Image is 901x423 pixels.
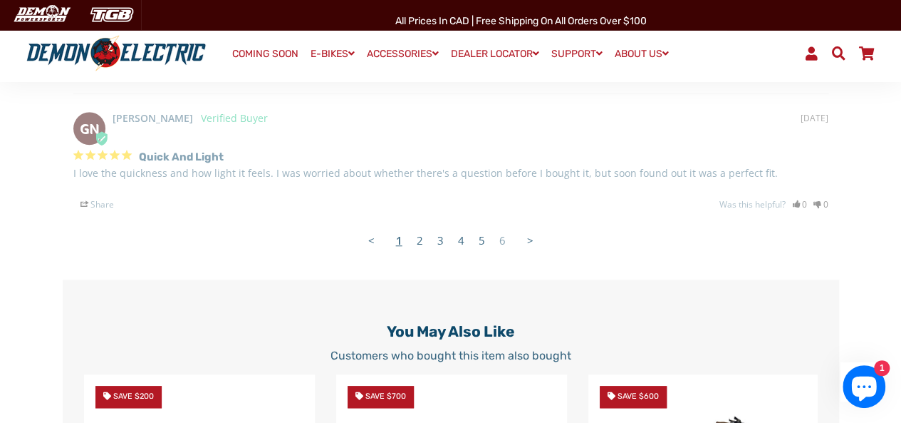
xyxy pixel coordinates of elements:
[451,226,472,255] a: Page 4
[21,35,211,72] img: Demon Electric logo
[546,44,608,64] a: SUPPORT
[472,226,492,255] a: Page 5
[227,44,303,64] a: COMING SOON
[113,111,193,125] strong: [PERSON_NAME]
[84,322,818,340] h2: You may also like
[83,3,141,26] img: TGB Canada
[719,198,828,211] div: Was this helpful?
[610,44,674,64] a: ABOUT US
[113,392,154,401] span: Save $200
[73,166,828,180] p: I love the quickness and how light it feels. I was worried about whether there's a question befor...
[73,112,105,145] div: GN
[73,197,121,212] span: Share
[793,198,807,210] a: Rate review as helpful
[365,392,406,401] span: Save $700
[430,226,451,255] a: Page 3
[139,148,224,165] h3: Quick and Light
[7,3,75,26] img: Demon Electric
[362,44,444,64] a: ACCESSORIES
[84,347,818,365] p: Customers who bought this item also bought
[793,198,807,211] i: 0
[520,226,541,255] a: Next page
[73,233,828,249] ul: Reviews Pagination
[813,198,828,211] i: 0
[395,15,647,27] span: All Prices in CAD | Free shipping on all orders over $100
[72,145,132,166] span: 5-Star Rating Review
[446,44,544,64] a: DEALER LOCATOR
[306,44,360,64] a: E-BIKES
[389,226,410,255] a: Page 1
[801,112,828,125] div: [DATE]
[410,226,430,255] a: Page 2
[838,365,890,412] inbox-online-store-chat: Shopify online store chat
[492,226,513,255] a: Page 6
[813,198,828,210] a: Rate review as not helpful
[618,392,659,401] span: Save $600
